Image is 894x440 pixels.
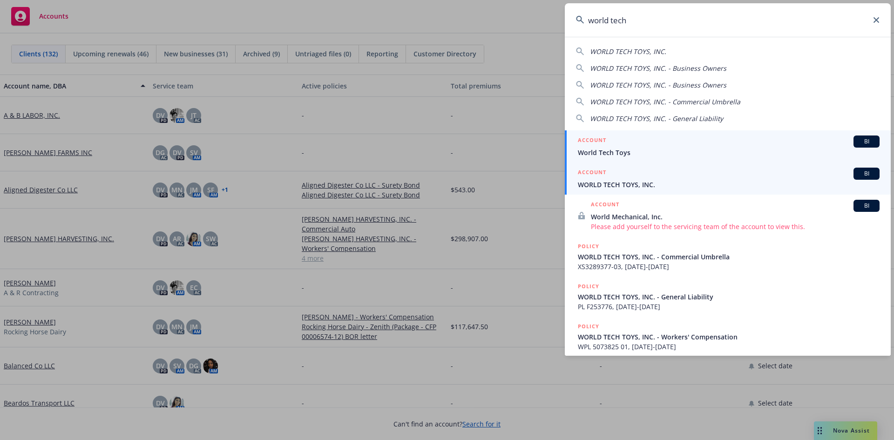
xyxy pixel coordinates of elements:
span: WORLD TECH TOYS, INC. - Commercial Umbrella [578,252,880,262]
a: POLICYWORLD TECH TOYS, INC. - Workers' CompensationWPL 5073825 01, [DATE]-[DATE] [565,317,891,357]
span: WORLD TECH TOYS, INC. - Business Owners [590,81,726,89]
span: WORLD TECH TOYS, INC. - Commercial Umbrella [590,97,740,106]
h5: ACCOUNT [591,200,619,211]
a: ACCOUNTBIWorld Mechanical, Inc.Please add yourself to the servicing team of the account to view t... [565,195,891,237]
span: BI [857,169,876,178]
span: WORLD TECH TOYS, INC. - Workers' Compensation [578,332,880,342]
h5: POLICY [578,242,599,251]
a: POLICYWORLD TECH TOYS, INC. - Commercial UmbrellaXS3289377-03, [DATE]-[DATE] [565,237,891,277]
span: WORLD TECH TOYS, INC. - Business Owners [590,64,726,73]
span: BI [857,202,876,210]
h5: POLICY [578,322,599,331]
span: PL F253776, [DATE]-[DATE] [578,302,880,311]
span: World Tech Toys [578,148,880,157]
span: Please add yourself to the servicing team of the account to view this. [591,222,880,231]
a: ACCOUNTBIWORLD TECH TOYS, INC. [565,162,891,195]
a: ACCOUNTBIWorld Tech Toys [565,130,891,162]
span: WPL 5073825 01, [DATE]-[DATE] [578,342,880,352]
span: XS3289377-03, [DATE]-[DATE] [578,262,880,271]
span: WORLD TECH TOYS, INC. - General Liability [590,114,723,123]
span: WORLD TECH TOYS, INC. [590,47,666,56]
span: WORLD TECH TOYS, INC. - General Liability [578,292,880,302]
span: World Mechanical, Inc. [591,212,880,222]
h5: ACCOUNT [578,168,606,179]
span: BI [857,137,876,146]
h5: ACCOUNT [578,135,606,147]
h5: POLICY [578,282,599,291]
span: WORLD TECH TOYS, INC. [578,180,880,190]
input: Search... [565,3,891,37]
a: POLICYWORLD TECH TOYS, INC. - General LiabilityPL F253776, [DATE]-[DATE] [565,277,891,317]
